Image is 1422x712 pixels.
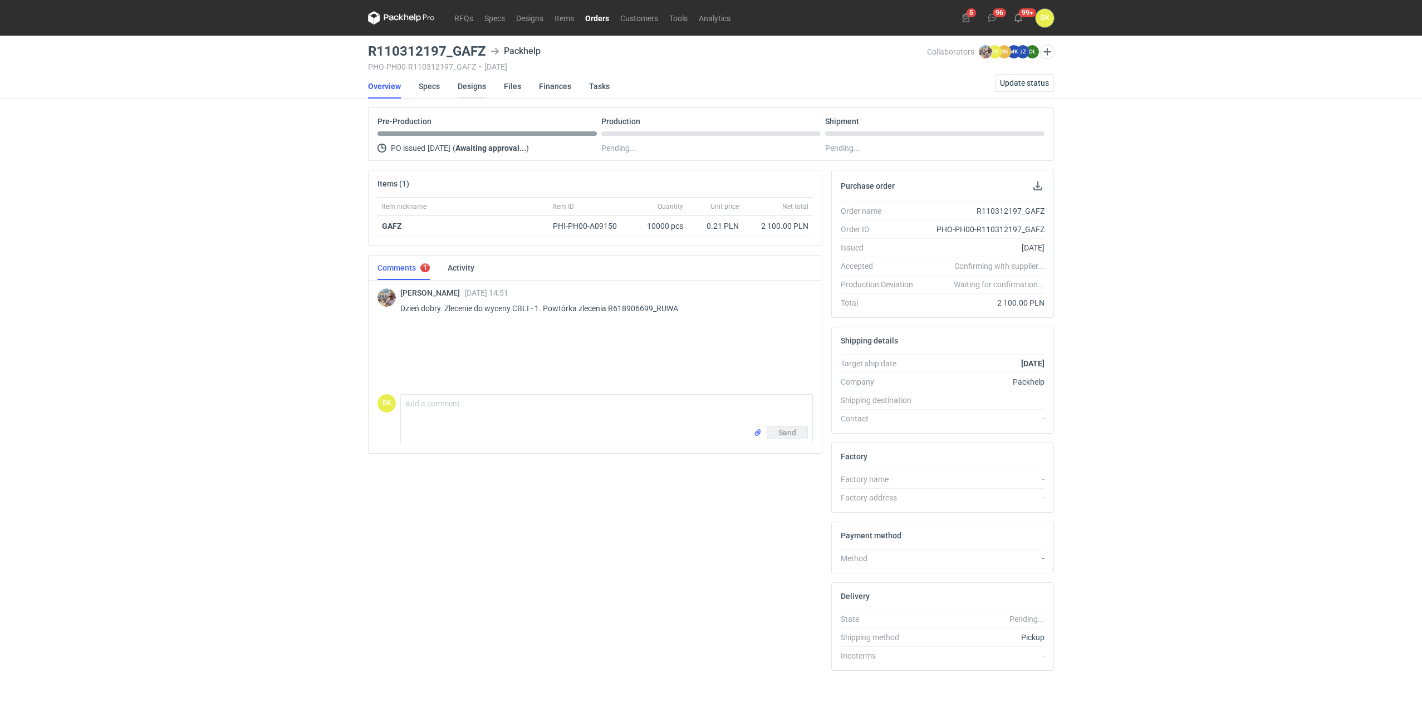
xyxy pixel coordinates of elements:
div: Shipping method [841,632,922,643]
div: PO issued [377,141,597,155]
span: Net total [782,202,808,211]
h2: Shipping details [841,336,898,345]
a: Overview [368,74,401,99]
p: Production [601,117,640,126]
div: Order ID [841,224,922,235]
span: Collaborators [927,47,974,56]
div: - [922,553,1045,564]
a: Designs [458,74,486,99]
div: PHO-PH00-R110312197_GAFZ [922,224,1045,235]
div: - [922,650,1045,661]
h2: Delivery [841,592,870,601]
button: 5 [957,9,975,27]
a: Analytics [693,11,736,24]
div: 10000 pcs [632,216,688,237]
a: Customers [615,11,664,24]
span: Item ID [553,202,574,211]
span: Item nickname [382,202,426,211]
strong: Awaiting approval... [455,144,526,153]
figcaption: OŁ [1026,45,1039,58]
button: DK [1036,9,1054,27]
div: PHI-PH00-A09150 [553,220,627,232]
div: Dominika Kaczyńska [1036,9,1054,27]
span: [DATE] 14:51 [464,288,508,297]
a: Files [504,74,521,99]
h2: Factory [841,452,867,461]
div: 2 100.00 PLN [922,297,1045,308]
img: Michał Palasek [979,45,992,58]
div: Production Deviation [841,279,922,290]
div: Incoterms [841,650,922,661]
div: Order name [841,205,922,217]
button: 99+ [1009,9,1027,27]
a: Tools [664,11,693,24]
div: 0.21 PLN [692,220,739,232]
figcaption: DK [988,45,1002,58]
span: ( [453,144,455,153]
div: Pickup [922,632,1045,643]
p: Pre-Production [377,117,431,126]
div: Factory address [841,492,922,503]
figcaption: BN [998,45,1011,58]
span: [DATE] [428,141,450,155]
a: Tasks [589,74,610,99]
svg: Packhelp Pro [368,11,435,24]
div: Shipping destination [841,395,922,406]
span: • [479,62,482,71]
span: Unit price [710,202,739,211]
a: RFQs [449,11,479,24]
figcaption: DK [377,394,396,413]
p: Dzień dobry. Zlecenie do wyceny CBLI - 1. Powtórka zlecenia R618906699_RUWA [400,302,804,315]
button: Edit collaborators [1040,45,1055,59]
div: R110312197_GAFZ [922,205,1045,217]
div: Method [841,553,922,564]
span: Update status [1000,79,1049,87]
em: Confirming with supplier... [954,262,1045,271]
strong: [DATE] [1021,359,1045,368]
a: Comments1 [377,256,430,280]
div: [DATE] [922,242,1045,253]
div: Accepted [841,261,922,272]
div: Packhelp [922,376,1045,387]
a: Activity [448,256,474,280]
div: - [922,492,1045,503]
div: - [922,474,1045,485]
div: Contact [841,413,922,424]
a: Finances [539,74,571,99]
button: Send [767,426,808,439]
a: Specs [479,11,511,24]
span: Quantity [658,202,683,211]
a: Items [549,11,580,24]
span: Pending... [601,141,636,155]
img: Michał Palasek [377,288,396,307]
strong: GAFZ [382,222,402,230]
div: Pending... [825,141,1045,155]
div: - [922,413,1045,424]
figcaption: MK [1007,45,1021,58]
em: Waiting for confirmation... [954,279,1045,290]
figcaption: JZ [1016,45,1029,58]
span: Send [778,429,796,436]
button: Update status [995,74,1054,92]
div: Dominika Kaczyńska [377,394,396,413]
span: [PERSON_NAME] [400,288,464,297]
div: Company [841,376,922,387]
a: Designs [511,11,549,24]
a: Orders [580,11,615,24]
div: Factory name [841,474,922,485]
h2: Purchase order [841,181,895,190]
a: Specs [419,74,440,99]
button: Download PO [1031,179,1045,193]
div: 2 100.00 PLN [748,220,808,232]
div: PHO-PH00-R110312197_GAFZ [DATE] [368,62,927,71]
p: Shipment [825,117,859,126]
h3: R110312197_GAFZ [368,45,486,58]
h2: Payment method [841,531,901,540]
span: ) [526,144,529,153]
h2: Items (1) [377,179,409,188]
div: Total [841,297,922,308]
button: 96 [983,9,1001,27]
div: Issued [841,242,922,253]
